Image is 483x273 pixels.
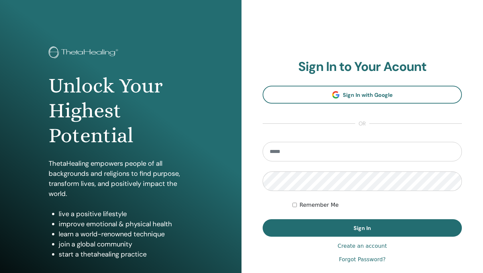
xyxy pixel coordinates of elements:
li: live a positive lifestyle [59,209,193,219]
span: Sign In [354,225,371,232]
a: Sign In with Google [263,86,462,104]
a: Forgot Password? [339,256,385,264]
li: learn a world-renowned technique [59,229,193,239]
button: Sign In [263,219,462,237]
li: start a thetahealing practice [59,249,193,259]
h1: Unlock Your Highest Potential [49,73,193,148]
label: Remember Me [300,201,339,209]
p: ThetaHealing empowers people of all backgrounds and religions to find purpose, transform lives, a... [49,158,193,199]
h2: Sign In to Your Acount [263,59,462,75]
span: Sign In with Google [343,91,393,99]
li: join a global community [59,239,193,249]
div: Keep me authenticated indefinitely or until I manually logout [292,201,462,209]
li: improve emotional & physical health [59,219,193,229]
a: Create an account [337,242,387,250]
span: or [355,120,369,128]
